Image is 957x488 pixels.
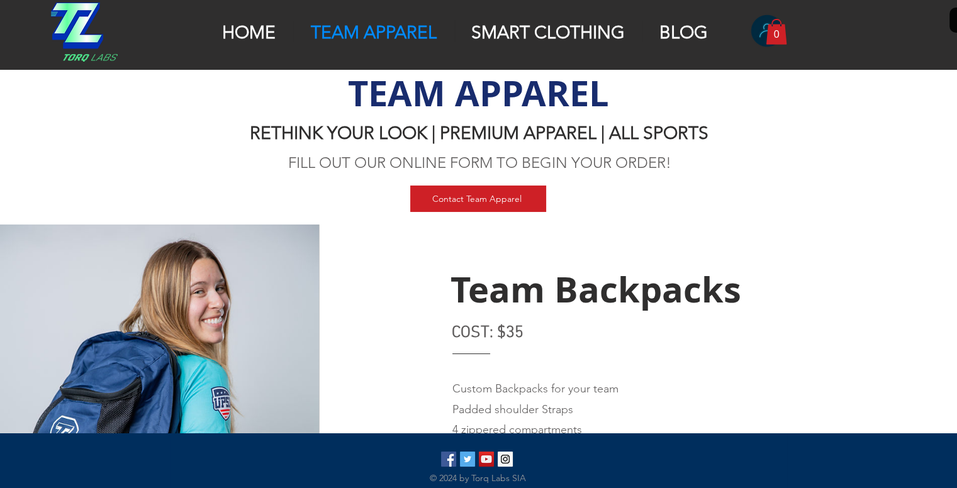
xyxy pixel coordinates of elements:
img: TRANSPARENT TORQ LOGO.png [51,3,118,62]
nav: Site [205,20,725,42]
img: Facebook Social Icon [441,452,456,467]
a: SMART CLOTHING [455,20,642,42]
span: Team Backpacks [451,265,741,314]
span: TEAM APPAREL [348,69,609,118]
p: HOME [216,22,282,43]
p: TEAM APPAREL [305,22,443,43]
span: © 2024 by Torq Labs SIA [430,472,526,484]
span: Contact Team Apparel [432,193,522,204]
img: Torq_Labs Instagram [498,452,513,467]
span: COST: $35 [452,323,523,343]
p: Padded shoulder Straps [452,399,761,419]
p: 4 zippered compartments [452,419,761,440]
a: Contact Team Apparel [410,186,546,212]
img: YouTube Social Icon [479,452,494,467]
p: BLOG [653,22,714,43]
iframe: Wix Chat [898,429,957,488]
a: TEAM APPAREL [294,20,454,42]
span: RETHINK YOUR LOOK | PREMIUM APPAREL | ALL SPORTS [250,123,708,143]
text: 0 [773,28,779,40]
p: SMART CLOTHING [465,22,631,43]
img: Twitter Social Icon [460,452,475,467]
a: HOME [205,20,293,42]
a: BLOG [642,20,725,42]
p: Custom Backpacks for your team [452,379,761,399]
span: FILL OUT OUR ONLINE FORM TO BEGIN YOUR ORDER! [288,153,671,172]
ul: Social Bar [441,452,513,467]
a: Cart with 0 items [766,19,787,45]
